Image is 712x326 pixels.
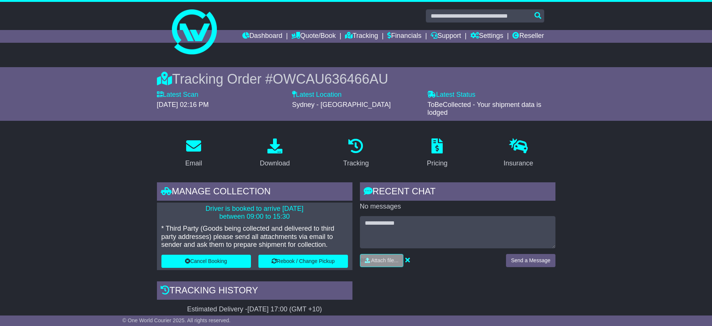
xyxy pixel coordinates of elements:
div: Download [260,158,290,168]
div: Tracking history [157,281,352,302]
a: Pricing [422,136,452,171]
div: RECENT CHAT [360,182,555,203]
a: Insurance [499,136,538,171]
a: Quote/Book [291,30,336,43]
div: Manage collection [157,182,352,203]
p: * Third Party (Goods being collected and delivered to third party addresses) please send all atta... [161,225,348,249]
label: Latest Scan [157,91,199,99]
p: No messages [360,203,555,211]
button: Cancel Booking [161,255,251,268]
div: Tracking [343,158,369,168]
div: Email [185,158,202,168]
label: Latest Status [427,91,475,99]
div: Pricing [427,158,448,168]
label: Latest Location [292,91,342,99]
span: ToBeCollected - Your shipment data is lodged [427,101,541,117]
button: Rebook / Change Pickup [258,255,348,268]
span: [DATE] 02:16 PM [157,101,209,108]
a: Support [431,30,461,43]
a: Settings [470,30,503,43]
a: Reseller [512,30,544,43]
div: [DATE] 17:00 (GMT +10) [248,305,322,314]
p: Driver is booked to arrive [DATE] between 09:00 to 15:30 [161,205,348,221]
div: Estimated Delivery - [157,305,352,314]
a: Tracking [338,136,373,171]
a: Download [255,136,295,171]
div: Tracking Order # [157,71,555,87]
a: Dashboard [242,30,282,43]
div: Insurance [504,158,533,168]
span: OWCAU636466AU [273,71,388,87]
button: Send a Message [506,254,555,267]
a: Email [180,136,207,171]
a: Tracking [345,30,378,43]
a: Financials [387,30,421,43]
span: © One World Courier 2025. All rights reserved. [122,317,231,323]
span: Sydney - [GEOGRAPHIC_DATA] [292,101,391,108]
